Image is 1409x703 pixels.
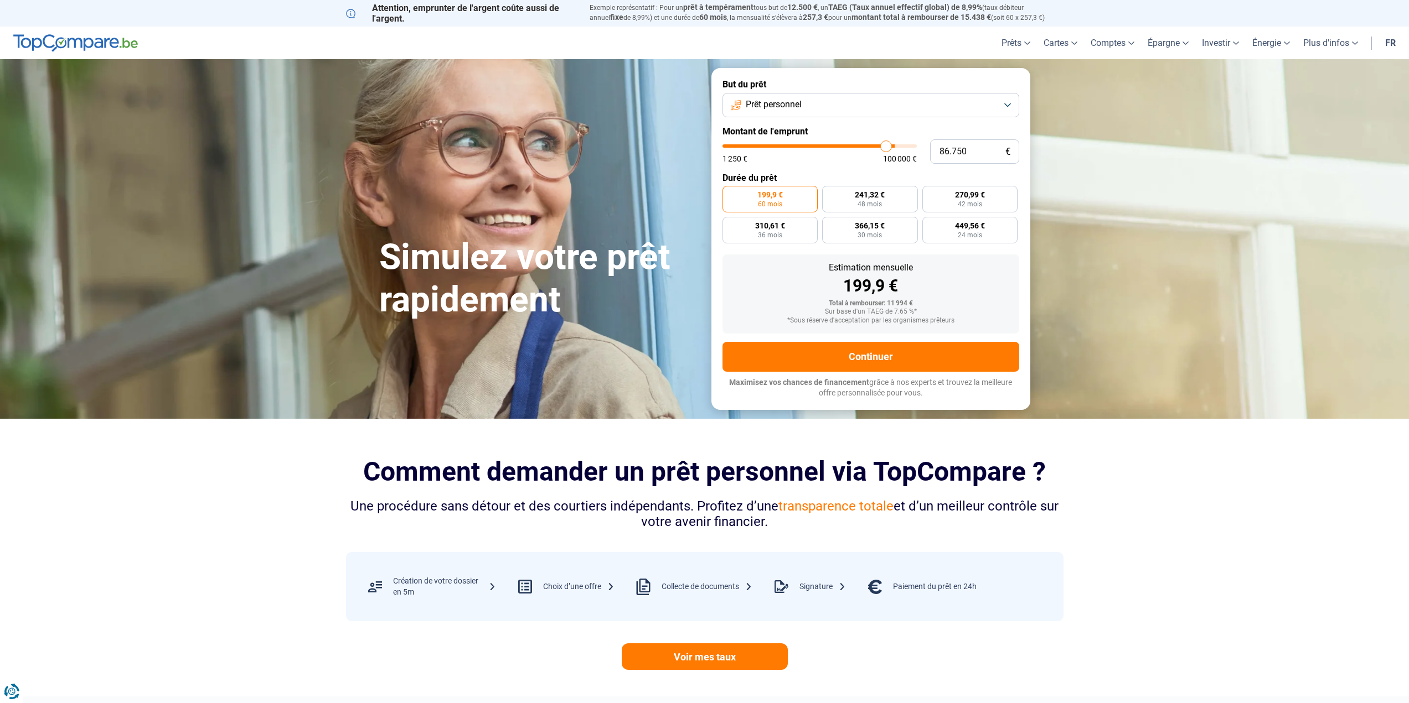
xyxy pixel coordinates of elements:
span: 257,3 € [803,13,828,22]
a: Plus d'infos [1297,27,1365,59]
p: Attention, emprunter de l'argent coûte aussi de l'argent. [346,3,576,24]
div: Une procédure sans détour et des courtiers indépendants. Profitez d’une et d’un meilleur contrôle... [346,498,1064,530]
label: Montant de l'emprunt [722,126,1019,137]
a: Investir [1195,27,1246,59]
button: Prêt personnel [722,93,1019,117]
span: transparence totale [778,498,894,514]
a: Prêts [995,27,1037,59]
span: € [1005,147,1010,157]
span: fixe [610,13,623,22]
span: 24 mois [958,232,982,238]
span: 199,9 € [757,191,783,199]
span: 449,56 € [955,222,985,230]
span: 310,61 € [755,222,785,230]
span: montant total à rembourser de 15.438 € [851,13,991,22]
label: Durée du prêt [722,173,1019,183]
span: TAEG (Taux annuel effectif global) de 8,99% [828,3,982,12]
h2: Comment demander un prêt personnel via TopCompare ? [346,456,1064,487]
div: Création de votre dossier en 5m [393,576,496,597]
span: 1 250 € [722,155,747,163]
div: *Sous réserve d'acceptation par les organismes prêteurs [731,317,1010,325]
div: Total à rembourser: 11 994 € [731,300,1010,308]
div: Estimation mensuelle [731,263,1010,272]
div: Choix d’une offre [543,581,615,592]
span: Maximisez vos chances de financement [729,378,869,387]
span: 241,32 € [855,191,885,199]
a: Comptes [1084,27,1141,59]
span: Prêt personnel [746,98,802,111]
span: 48 mois [858,201,882,207]
p: Exemple représentatif : Pour un tous but de , un (taux débiteur annuel de 8,99%) et une durée de ... [590,3,1064,23]
a: fr [1379,27,1402,59]
div: Paiement du prêt en 24h [893,581,977,592]
span: 30 mois [858,232,882,238]
span: 42 mois [958,201,982,207]
span: 60 mois [699,13,727,22]
span: prêt à tempérament [683,3,753,12]
span: 270,99 € [955,191,985,199]
a: Cartes [1037,27,1084,59]
a: Voir mes taux [622,643,788,670]
div: Signature [799,581,846,592]
p: grâce à nos experts et trouvez la meilleure offre personnalisée pour vous. [722,377,1019,399]
span: 36 mois [758,232,782,238]
span: 12.500 € [787,3,818,12]
span: 366,15 € [855,222,885,230]
button: Continuer [722,342,1019,372]
div: Sur base d'un TAEG de 7.65 %* [731,308,1010,316]
label: But du prêt [722,79,1019,90]
h1: Simulez votre prêt rapidement [379,236,698,321]
div: Collecte de documents [662,581,752,592]
span: 100 000 € [883,155,917,163]
span: 60 mois [758,201,782,207]
img: TopCompare [13,34,138,52]
a: Épargne [1141,27,1195,59]
div: 199,9 € [731,278,1010,294]
a: Énergie [1246,27,1297,59]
